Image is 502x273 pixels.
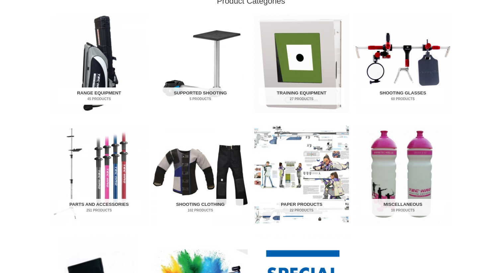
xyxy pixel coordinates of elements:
[356,14,450,113] img: Shooting Glasses
[254,125,349,224] a: Visit product category Paper Products
[56,87,142,105] h2: Range Equipment
[254,14,349,113] img: Training Equipment
[356,125,450,224] a: Visit product category Miscellaneous
[56,96,142,101] mark: 45 Products
[153,14,248,113] img: Supported Shooting
[153,14,248,113] a: Visit product category Supported Shooting
[56,199,142,216] h2: Parts and Accessories
[158,199,243,216] h2: Shooting Clothing
[259,96,345,101] mark: 27 Products
[158,87,243,105] h2: Supported Shooting
[158,208,243,213] mark: 102 Products
[153,125,248,224] a: Visit product category Shooting Clothing
[254,125,349,224] img: Paper Products
[56,208,142,213] mark: 251 Products
[360,96,446,101] mark: 60 Products
[52,14,146,113] img: Range Equipment
[356,125,450,224] img: Miscellaneous
[254,14,349,113] a: Visit product category Training Equipment
[356,14,450,113] a: Visit product category Shooting Glasses
[259,87,345,105] h2: Training Equipment
[360,199,446,216] h2: Miscellaneous
[158,96,243,101] mark: 5 Products
[360,87,446,105] h2: Shooting Glasses
[52,125,146,224] img: Parts and Accessories
[52,125,146,224] a: Visit product category Parts and Accessories
[259,199,345,216] h2: Paper Products
[52,14,146,113] a: Visit product category Range Equipment
[259,208,345,213] mark: 22 Products
[360,208,446,213] mark: 10 Products
[153,125,248,224] img: Shooting Clothing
